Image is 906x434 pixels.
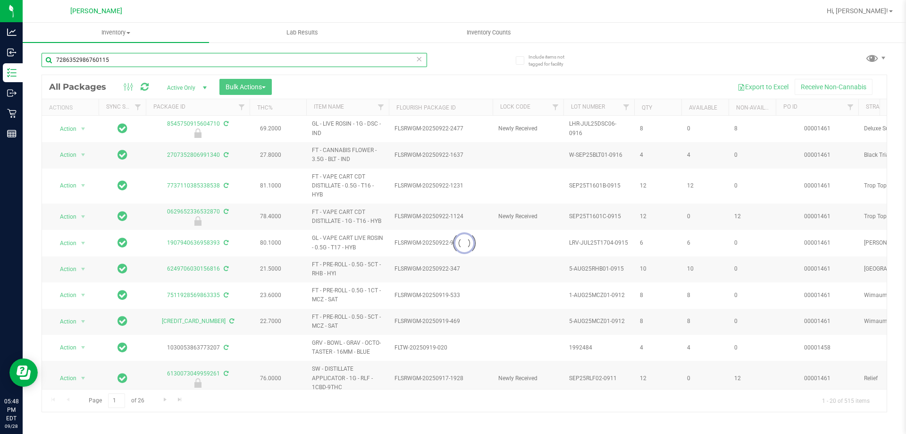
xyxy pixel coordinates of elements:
a: Inventory Counts [395,23,582,43]
a: Lab Results [209,23,395,43]
span: Hi, [PERSON_NAME]! [827,7,888,15]
span: Inventory Counts [454,28,524,37]
span: Inventory [23,28,209,37]
a: Inventory [23,23,209,43]
span: [PERSON_NAME] [70,7,122,15]
p: 05:48 PM EDT [4,397,18,423]
inline-svg: Analytics [7,27,17,37]
input: Search Package ID, Item Name, SKU, Lot or Part Number... [42,53,427,67]
inline-svg: Retail [7,109,17,118]
span: Clear [416,53,422,65]
inline-svg: Reports [7,129,17,138]
span: Include items not tagged for facility [528,53,576,68]
iframe: Resource center [9,358,38,387]
inline-svg: Outbound [7,88,17,98]
inline-svg: Inbound [7,48,17,57]
span: Lab Results [274,28,331,37]
inline-svg: Inventory [7,68,17,77]
p: 09/28 [4,423,18,430]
